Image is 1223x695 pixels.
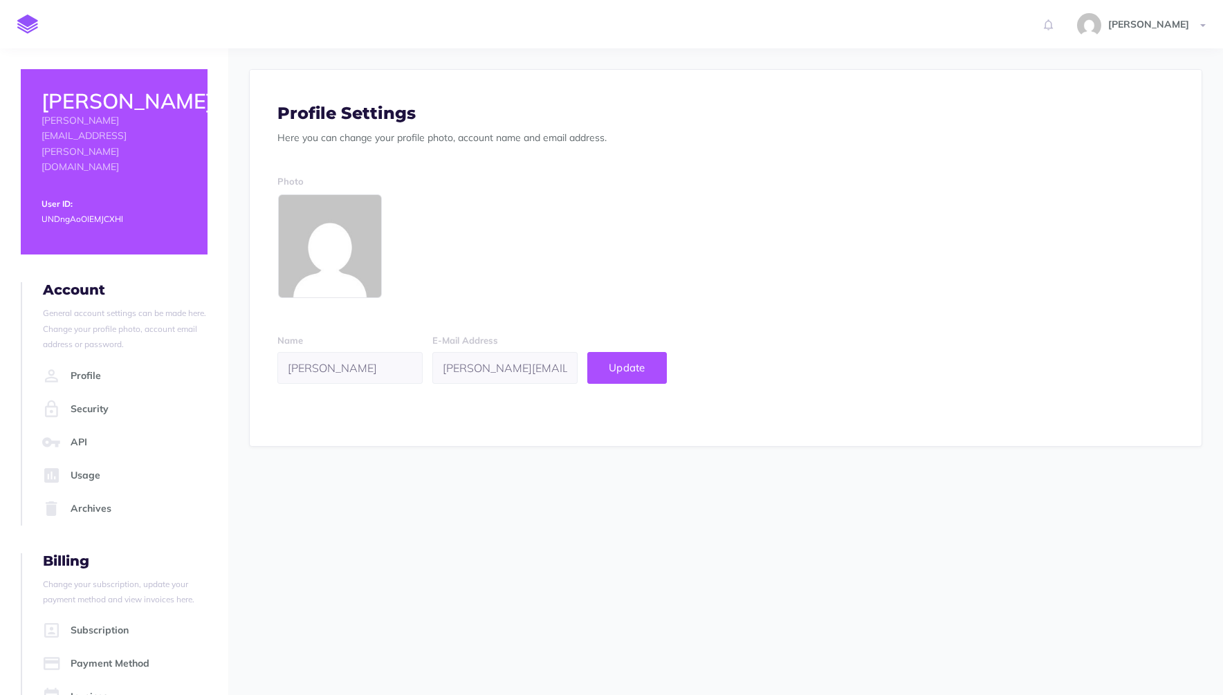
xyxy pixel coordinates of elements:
a: Profile [39,360,208,393]
h3: Profile Settings [277,104,1174,122]
h4: Billing [43,553,208,568]
a: Payment Method [39,647,208,680]
label: Name [277,333,303,348]
small: General account settings can be made here. Change your profile photo, account email address or pa... [43,308,206,349]
p: Here you can change your profile photo, account name and email address. [277,130,1174,145]
small: UNDngAoOIEMJCXHl [42,214,123,224]
img: afae4132287b573e0446fad8e87a0b03.jpg [1077,13,1101,37]
a: Security [39,393,208,426]
label: Photo [277,174,304,189]
h4: Account [43,282,208,297]
a: Archives [39,492,208,526]
small: Change your subscription, update your payment method and view invoices here. [43,579,194,604]
small: User ID: [42,198,73,209]
a: Usage [39,459,208,492]
span: [PERSON_NAME] [1101,18,1196,30]
p: [PERSON_NAME][EMAIL_ADDRESS][PERSON_NAME][DOMAIN_NAME] [42,113,187,175]
a: API [39,426,208,459]
button: Update [587,352,667,384]
label: E-Mail Address [432,333,498,348]
a: Subscription [39,614,208,647]
img: logo-mark.svg [17,15,38,34]
h2: [PERSON_NAME] [42,90,187,113]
